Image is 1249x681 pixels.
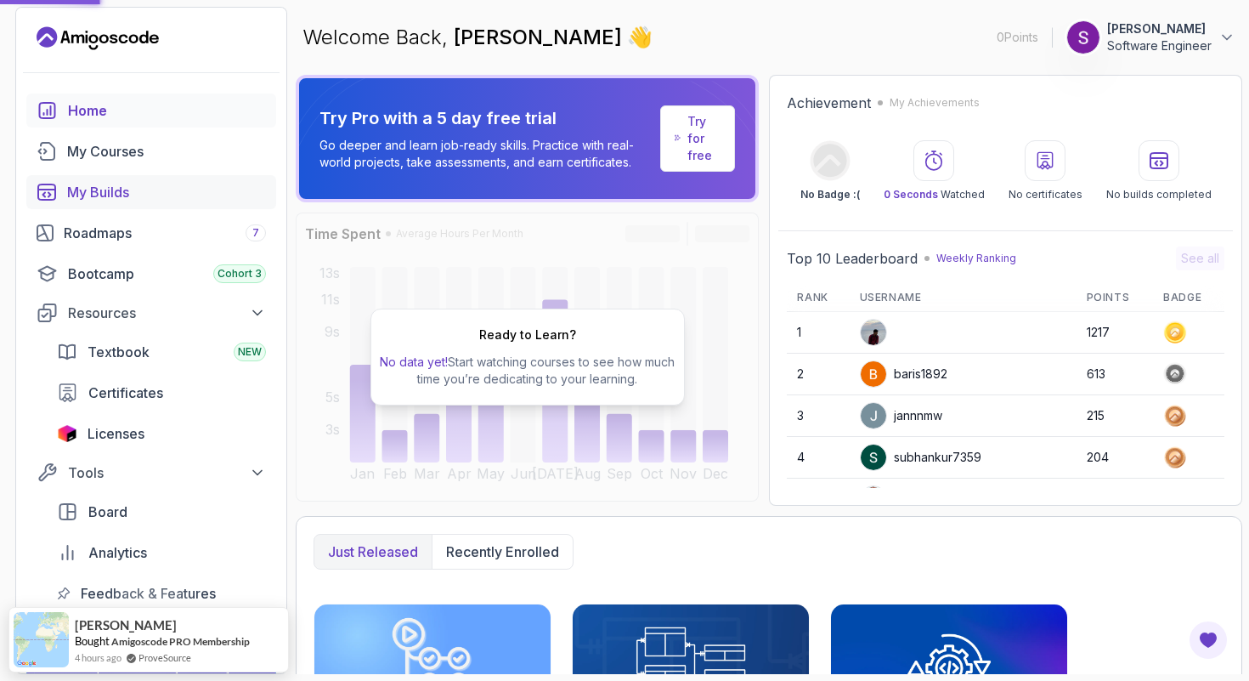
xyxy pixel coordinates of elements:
div: jesmq7 [860,485,935,513]
td: 1 [787,312,849,354]
td: 194 [1077,479,1154,520]
span: Analytics [88,542,147,563]
a: Try for free [687,113,721,164]
span: Feedback & Features [81,583,216,604]
div: subhankur7359 [860,444,981,471]
h2: Ready to Learn? [479,326,576,343]
div: Tools [68,463,266,483]
div: jannnmw [860,402,942,429]
h2: Top 10 Leaderboard [787,248,918,269]
button: user profile image[PERSON_NAME]Software Engineer [1066,20,1235,54]
p: No certificates [1009,188,1082,201]
img: user profile image [861,320,886,345]
div: Roadmaps [64,223,266,243]
img: user profile image [1067,21,1099,54]
a: Try for free [660,105,736,172]
a: feedback [47,576,276,610]
button: Open Feedback Button [1188,620,1229,661]
td: 4 [787,437,849,479]
a: analytics [47,536,276,570]
td: 613 [1077,354,1154,395]
th: Username [850,284,1077,312]
div: My Courses [67,141,266,162]
p: Welcome Back, [302,24,653,51]
div: Home [68,100,266,121]
img: user profile image [861,361,886,387]
td: 215 [1077,395,1154,437]
img: user profile image [861,403,886,428]
span: Bought [75,634,110,648]
th: Points [1077,284,1154,312]
div: Bootcamp [68,264,266,284]
button: Tools [26,457,276,488]
a: courses [26,134,276,168]
button: Just released [314,535,432,569]
a: builds [26,175,276,209]
th: Badge [1153,284,1224,312]
a: licenses [47,417,276,451]
td: 3 [787,395,849,437]
span: [PERSON_NAME] [454,25,627,49]
a: board [47,495,276,529]
img: provesource social proof notification image [14,612,69,667]
a: textbook [47,335,276,369]
p: Just released [328,542,418,562]
td: 1217 [1077,312,1154,354]
p: [PERSON_NAME] [1107,20,1212,37]
td: 2 [787,354,849,395]
a: certificates [47,376,276,410]
img: jetbrains icon [57,425,77,442]
p: No builds completed [1106,188,1212,201]
div: baris1892 [860,360,947,388]
span: No data yet! [380,355,448,369]
p: No Badge :( [800,188,860,201]
p: Software Engineer [1107,37,1212,54]
div: Resources [68,303,266,323]
span: Cohort 3 [218,267,262,281]
p: Start watching courses to see how much time you’re dedicating to your learning. [378,354,677,388]
p: Go deeper and learn job-ready skills. Practice with real-world projects, take assessments, and ea... [319,137,653,171]
p: My Achievements [890,96,980,110]
a: Amigoscode PRO Membership [111,634,250,649]
h2: Achievement [787,93,871,113]
a: roadmaps [26,216,276,250]
button: Recently enrolled [432,535,573,569]
span: Board [88,502,127,522]
span: 4 hours ago [75,650,122,665]
p: Try Pro with a 5 day free trial [319,106,653,130]
button: See all [1176,247,1224,270]
img: user profile image [861,445,886,470]
span: 0 Seconds [884,188,938,201]
p: Weekly Ranking [936,252,1016,265]
a: ProveSource [138,652,191,663]
span: NEW [238,345,262,359]
span: Licenses [88,423,144,444]
p: Watched [884,188,985,201]
span: [PERSON_NAME] [75,618,177,633]
span: Textbook [88,342,150,362]
td: 204 [1077,437,1154,479]
th: Rank [787,284,849,312]
button: Resources [26,298,276,328]
td: 5 [787,479,849,520]
a: Landing page [37,25,159,52]
img: default monster avatar [861,486,886,512]
p: Recently enrolled [446,542,559,562]
a: home [26,94,276,128]
div: My Builds [67,182,266,202]
span: 👋 [626,23,653,51]
span: 7 [252,226,259,240]
span: Certificates [88,383,163,403]
a: bootcamp [26,257,276,291]
p: 0 Points [997,29,1038,46]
